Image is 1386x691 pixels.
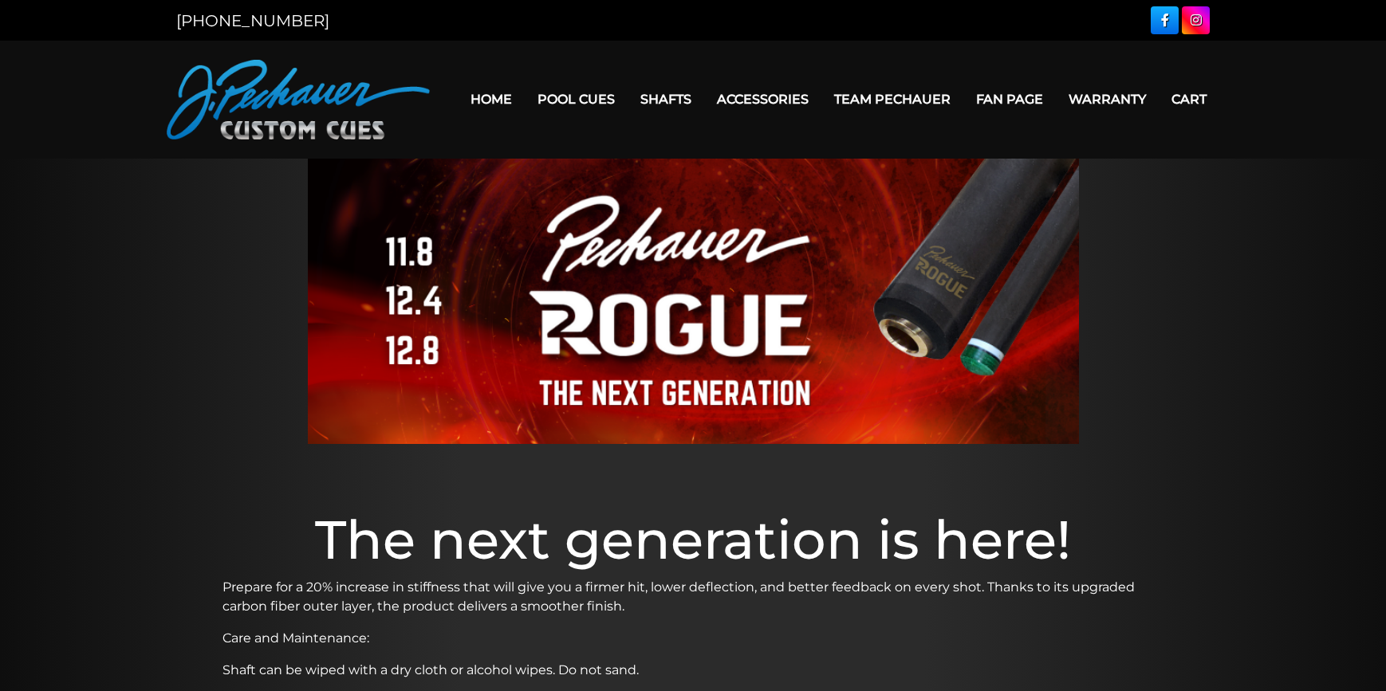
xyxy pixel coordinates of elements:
[222,508,1164,571] h1: The next generation is here!
[821,79,963,120] a: Team Pechauer
[628,79,704,120] a: Shafts
[963,79,1056,120] a: Fan Page
[1159,79,1219,120] a: Cart
[704,79,821,120] a: Accessories
[176,11,329,30] a: [PHONE_NUMBER]
[222,578,1164,616] p: Prepare for a 20% increase in stiffness that will give you a firmer hit, lower deflection, and be...
[167,60,430,139] img: Pechauer Custom Cues
[222,629,1164,648] p: Care and Maintenance:
[222,661,1164,680] p: Shaft can be wiped with a dry cloth or alcohol wipes. Do not sand.
[458,79,525,120] a: Home
[525,79,628,120] a: Pool Cues
[1056,79,1159,120] a: Warranty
